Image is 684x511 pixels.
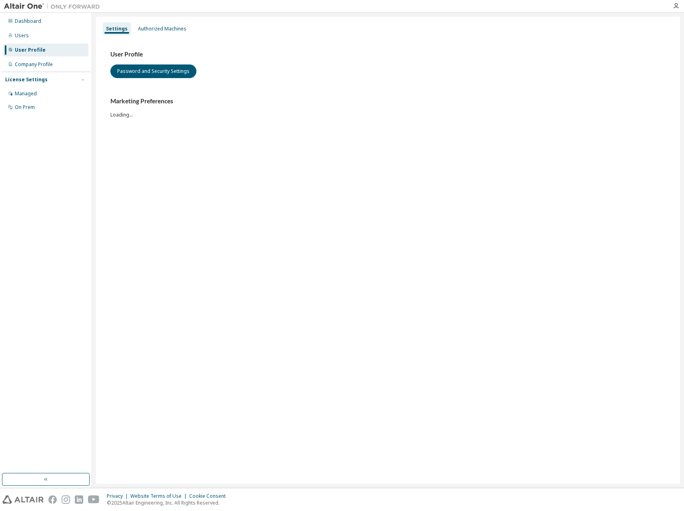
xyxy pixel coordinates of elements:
div: Authorized Machines [138,26,186,32]
div: Company Profile [15,61,53,68]
p: © 2025 Altair Engineering, Inc. All Rights Reserved. [107,499,230,506]
img: youtube.svg [88,495,100,504]
h3: User Profile [110,50,666,58]
div: License Settings [5,76,48,83]
div: User Profile [15,47,46,53]
div: Users [15,32,29,39]
h3: Marketing Preferences [110,97,666,105]
button: Password and Security Settings [110,64,196,78]
div: Loading... [110,97,666,118]
img: instagram.svg [62,495,70,504]
div: Managed [15,91,37,97]
img: altair_logo.svg [2,495,44,504]
div: Cookie Consent [189,493,230,499]
div: Settings [106,26,128,32]
img: linkedin.svg [75,495,83,504]
div: Dashboard [15,18,41,24]
div: Privacy [107,493,130,499]
img: facebook.svg [48,495,57,504]
img: Altair One [4,2,104,10]
div: Website Terms of Use [130,493,189,499]
div: On Prem [15,104,35,111]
